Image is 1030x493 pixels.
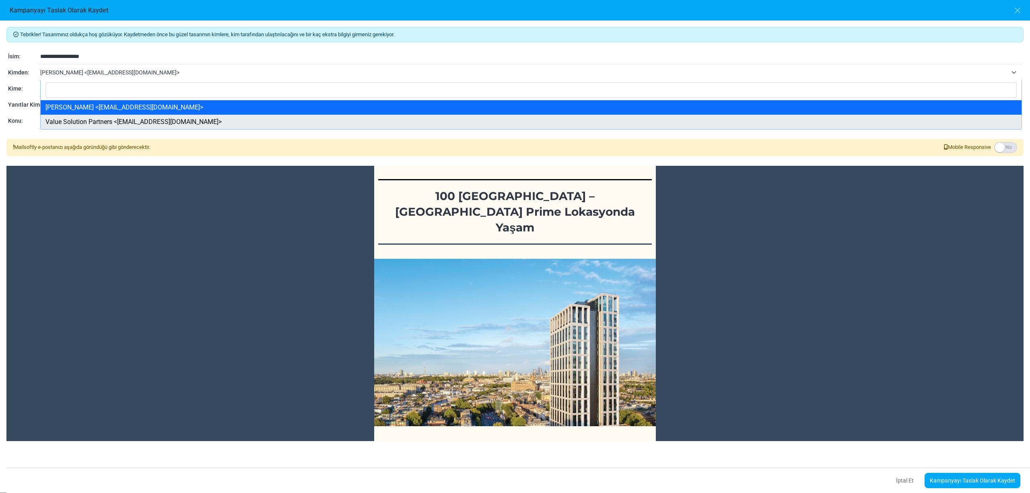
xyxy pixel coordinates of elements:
li: [PERSON_NAME] <[EMAIL_ADDRESS][DOMAIN_NAME]> [41,100,1022,115]
span: tuğçe özdoğan <tugce.ozdogan@vspartners.com.tr> [40,68,1007,77]
span: tuğçe özdoğan <tugce.ozdogan@vspartners.com.tr> [40,65,1022,80]
div: Kime: [8,85,38,93]
div: Mailsoftly e-postanızı aşağıda göründüğü gibi gönderecektir. [13,143,150,151]
table: divider [378,243,652,245]
a: Kampanyayı Taslak Olarak Kaydet [925,473,1020,488]
div: Konu: [8,117,38,125]
h6: Kampanyayı Taslak Olarak Kaydet [10,6,108,14]
strong: 100 [GEOGRAPHIC_DATA] – [GEOGRAPHIC_DATA] Prime Lokasyonda Yaşam [395,189,635,234]
div: Kimden: [8,68,38,77]
span: Mobile Responsive [944,143,991,151]
li: Value Solution Partners <[EMAIL_ADDRESS][DOMAIN_NAME]> [41,115,1022,129]
button: İptal Et [889,472,921,489]
table: divider [378,179,652,180]
strong: Value Solution Partners (VSP) ve JLL Residential UK [386,440,578,449]
div: Yanıtlar Kime: [8,101,43,109]
input: Search [45,83,1017,98]
div: Tebrikler! Tasarımınız oldukça hoş gözüküyor. Kaydetmeden önce bu güzel tasarımın kimlere, kim ta... [6,27,1024,42]
div: İsim: [8,52,38,61]
p: iş birliğiyle, [GEOGRAPHIC_DATA] prime lokasyonlarında yer alan devam ediyoruz. [386,438,644,479]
